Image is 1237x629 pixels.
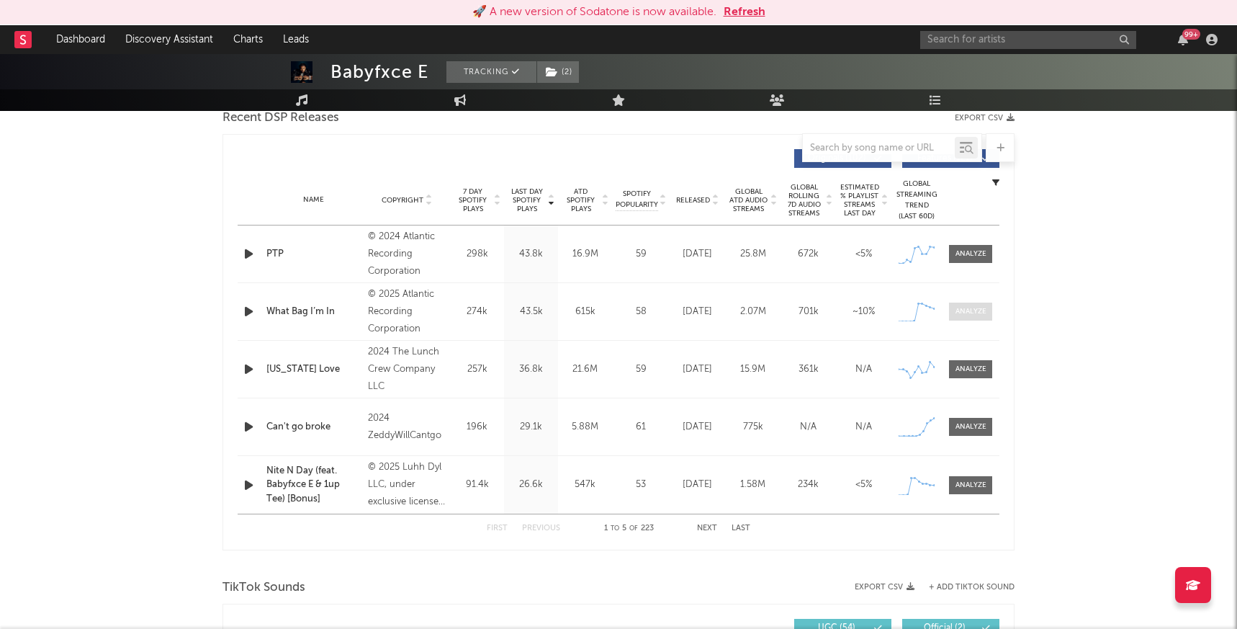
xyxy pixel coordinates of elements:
div: © 2025 Atlantic Recording Corporation [368,286,446,338]
div: 1.58M [729,478,777,492]
div: 1 5 223 [589,520,668,537]
div: 99 + [1182,29,1200,40]
div: 2.07M [729,305,777,319]
span: of [629,525,638,532]
span: Copyright [382,196,423,205]
div: 29.1k [508,420,554,434]
span: Recent DSP Releases [222,110,339,127]
div: N/A [840,362,888,377]
a: Leads [273,25,319,54]
span: TikTok Sounds [222,579,305,597]
div: 58 [616,305,666,319]
button: + Add TikTok Sound [929,584,1015,592]
div: <5% [840,247,888,262]
div: 15.9M [729,362,777,377]
div: [DATE] [673,247,721,262]
button: Last [732,525,750,532]
div: 257k [454,362,500,377]
div: 234k [784,478,832,492]
span: Last Day Spotify Plays [508,187,546,213]
div: Global Streaming Trend (Last 60D) [895,179,938,222]
div: 2024 The Lunch Crew Company LLC [368,344,446,396]
div: 775k [729,420,777,434]
div: [DATE] [673,305,721,319]
div: 615k [562,305,608,319]
span: ( 2 ) [536,61,580,83]
div: 2024 ZeddyWillCantgo [368,410,446,445]
div: ~ 10 % [840,305,888,319]
span: Released [676,196,710,205]
div: 91.4k [454,478,500,492]
a: [US_STATE] Love [266,362,361,377]
a: Nite N Day (feat. Babyfxce E & 1up Tee) [Bonus] [266,464,361,507]
div: 59 [616,247,666,262]
button: 99+ [1178,34,1188,45]
div: 5.88M [562,420,608,434]
span: 7 Day Spotify Plays [454,187,492,213]
div: 672k [784,247,832,262]
a: Dashboard [46,25,115,54]
div: 36.8k [508,362,554,377]
div: 547k [562,478,608,492]
div: 61 [616,420,666,434]
a: Discovery Assistant [115,25,223,54]
span: Global ATD Audio Streams [729,187,768,213]
button: (2) [537,61,579,83]
div: 196k [454,420,500,434]
div: 701k [784,305,832,319]
div: 53 [616,478,666,492]
button: Tracking [446,61,536,83]
a: What Bag I’m In [266,305,361,319]
div: 361k [784,362,832,377]
div: N/A [840,420,888,434]
div: 🚀 A new version of Sodatone is now available. [472,4,716,21]
div: <5% [840,478,888,492]
div: 298k [454,247,500,262]
div: 26.6k [508,478,554,492]
span: Estimated % Playlist Streams Last Day [840,183,879,218]
button: Export CSV [955,114,1015,122]
div: 21.6M [562,362,608,377]
div: 59 [616,362,666,377]
button: Export CSV [855,583,914,592]
button: Next [697,525,717,532]
div: Name [266,195,361,205]
button: + Add TikTok Sound [914,584,1015,592]
a: PTP [266,247,361,262]
div: [DATE] [673,362,721,377]
div: © 2025 Luhh Dyl LLC, under exclusive license to 300 Entertainment LLC [368,459,446,511]
span: Spotify Popularity [616,189,658,210]
div: © 2024 Atlantic Recording Corporation [368,228,446,280]
div: Babyfxce E [330,61,428,83]
button: First [487,525,508,532]
button: Previous [522,525,560,532]
div: N/A [784,420,832,434]
div: [DATE] [673,420,721,434]
div: 43.8k [508,247,554,262]
input: Search by song name or URL [803,143,955,154]
button: Refresh [724,4,765,21]
div: 25.8M [729,247,777,262]
div: 16.9M [562,247,608,262]
span: to [611,525,619,532]
a: Charts [223,25,273,54]
div: 43.5k [508,305,554,319]
span: Global Rolling 7D Audio Streams [784,183,824,218]
span: ATD Spotify Plays [562,187,600,213]
a: Can't go broke [266,420,361,434]
div: 274k [454,305,500,319]
div: [DATE] [673,478,721,492]
input: Search for artists [920,31,1136,49]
